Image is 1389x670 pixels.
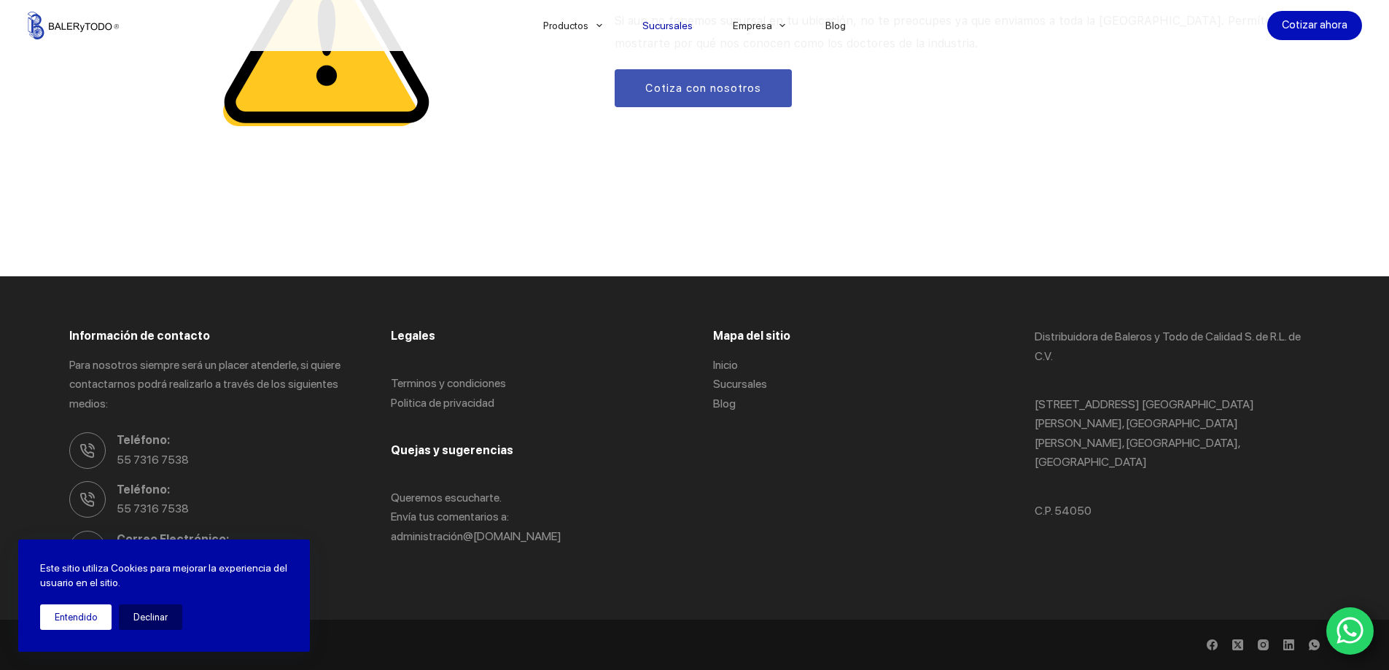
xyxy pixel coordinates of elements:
[69,356,354,413] p: Para nosotros siempre será un placer atenderle, si quiere contactarnos podrá realizarlo a través ...
[40,561,288,590] p: Este sitio utiliza Cookies para mejorar la experiencia del usuario en el sitio.
[117,431,354,450] span: Teléfono:
[69,638,672,653] p: Copyright © 2025 Balerytodo
[391,376,506,390] a: Terminos y condiciones
[1035,395,1320,472] p: [STREET_ADDRESS] [GEOGRAPHIC_DATA][PERSON_NAME], [GEOGRAPHIC_DATA][PERSON_NAME], [GEOGRAPHIC_DATA...
[615,69,792,107] a: Cotiza con nosotros
[391,488,676,546] p: Queremos escucharte. Envía tus comentarios a: administració n@[DOMAIN_NAME]
[713,358,738,372] a: Inicio
[117,453,189,467] a: 55 7316 7538
[1283,639,1294,650] a: LinkedIn
[1258,639,1269,650] a: Instagram
[391,329,435,343] span: Legales
[1267,11,1362,40] a: Cotizar ahora
[1326,607,1374,655] a: WhatsApp
[391,443,513,457] span: Quejas y sugerencias
[645,79,761,97] span: Cotiza con nosotros
[1035,502,1320,521] p: C.P. 54050
[1232,639,1243,650] a: X (Twitter)
[1035,327,1320,366] p: Distribuidora de Baleros y Todo de Calidad S. de R.L. de C.V.
[119,604,182,630] button: Declinar
[713,327,998,345] h3: Mapa del sitio
[117,480,354,499] span: Teléfono:
[391,396,494,410] a: Politica de privacidad
[69,327,354,345] h3: Información de contacto
[40,604,112,630] button: Entendido
[713,397,736,410] a: Blog
[713,377,767,391] a: Sucursales
[117,502,189,515] a: 55 7316 7538
[1309,639,1320,650] a: WhatsApp
[1207,639,1218,650] a: Facebook
[117,530,354,549] span: Correo Electrónico:
[28,12,119,39] img: Balerytodo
